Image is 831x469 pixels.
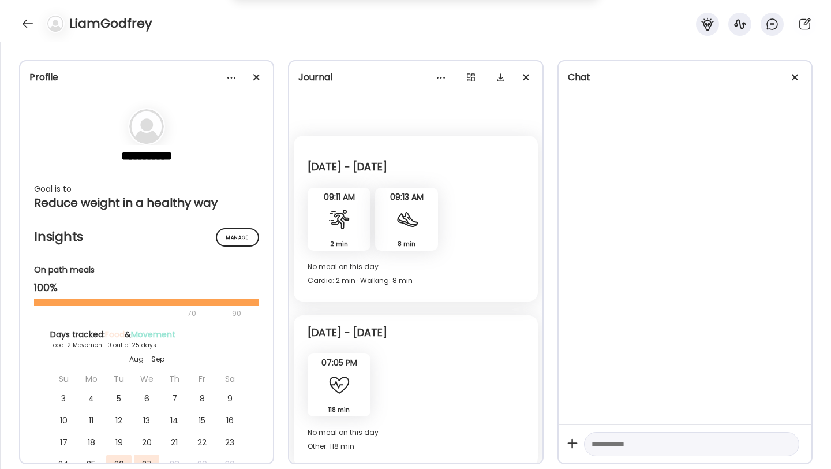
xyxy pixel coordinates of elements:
[308,426,523,453] div: No meal on this day Other: 118 min
[134,433,159,452] div: 20
[129,109,164,144] img: bg-avatar-default.svg
[162,369,187,389] div: Th
[217,433,242,452] div: 23
[380,238,433,250] div: 8 min
[308,260,523,288] div: No meal on this day Cardio: 2 min · Walking: 8 min
[312,238,366,250] div: 2 min
[308,160,387,174] div: [DATE] - [DATE]
[134,389,159,408] div: 6
[162,389,187,408] div: 7
[34,196,259,210] div: Reduce weight in a healthy way
[69,14,152,33] h4: LiamGodfrey
[106,433,132,452] div: 19
[308,358,370,368] span: 07:05 PM
[216,228,259,247] div: Manage
[134,411,159,430] div: 13
[217,369,242,389] div: Sa
[34,307,229,321] div: 70
[162,411,187,430] div: 14
[189,369,215,389] div: Fr
[217,389,242,408] div: 9
[78,389,104,408] div: 4
[106,411,132,430] div: 12
[78,369,104,389] div: Mo
[51,433,76,452] div: 17
[106,389,132,408] div: 5
[51,411,76,430] div: 10
[34,182,259,196] div: Goal is to
[106,369,132,389] div: Tu
[375,192,438,202] span: 09:13 AM
[50,341,243,349] div: Food: 2 Movement: 0 out of 25 days
[78,411,104,430] div: 11
[51,389,76,408] div: 3
[34,228,259,245] h2: Insights
[50,329,243,341] div: Days tracked: &
[189,433,215,452] div: 22
[298,70,533,84] div: Journal
[47,16,63,32] img: bg-avatar-default.svg
[217,411,242,430] div: 16
[51,369,76,389] div: Su
[308,326,387,340] div: [DATE] - [DATE]
[568,70,802,84] div: Chat
[189,411,215,430] div: 15
[50,354,243,364] div: Aug - Sep
[34,264,259,276] div: On path meals
[189,389,215,408] div: 8
[34,281,259,295] div: 100%
[105,329,125,340] span: Food
[231,307,242,321] div: 90
[131,329,175,340] span: Movement
[78,433,104,452] div: 18
[308,192,370,202] span: 09:11 AM
[29,70,264,84] div: Profile
[162,433,187,452] div: 21
[134,369,159,389] div: We
[312,404,366,416] div: 118 min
